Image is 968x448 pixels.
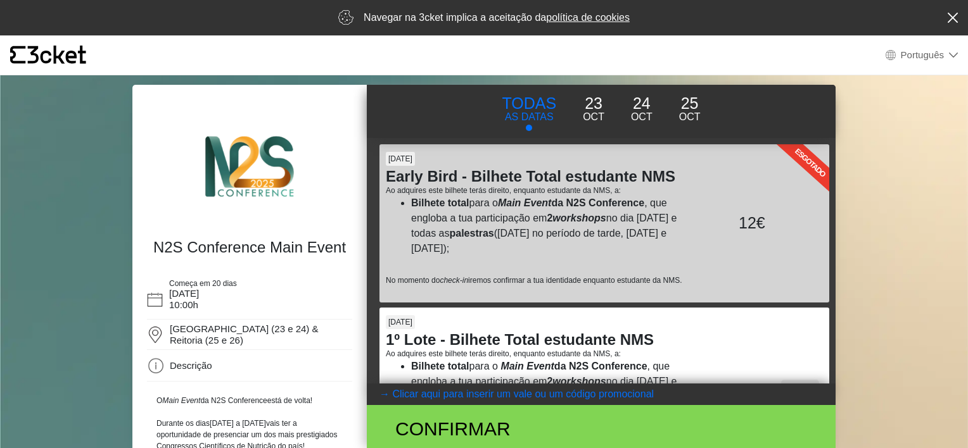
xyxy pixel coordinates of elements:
li: para o , que engloba a tua participação em no dia [DATE] e todas as ([DATE] no período de tarde, ... [411,196,704,256]
span: Descrição [170,360,212,371]
strong: 2 [547,376,606,387]
arrow: → [379,387,390,402]
strong: Bilhete total [411,197,469,208]
p: 23 [583,92,604,116]
a: política de cookies [546,12,630,23]
em: workshops [552,213,606,223]
p: Ao adquires este bilhete terás direito, enquanto estudante da NMS, a: [386,349,704,359]
strong: 2 [547,213,606,223]
div: Confirmar [386,414,673,443]
p: Navegar na 3cket implica a aceitação da [364,10,630,25]
button: → Clicar aqui para inserir um vale ou um código promocional [367,383,836,405]
label: Esgotado [748,105,872,220]
p: Oct [583,109,604,125]
strong: da N2S Conference [498,197,644,208]
div: 12€ [704,211,768,235]
button: 24 Oct [618,91,666,125]
p: No momento do iremos confirmar a tua identidade enquanto estudante da NMS. [386,276,704,285]
span: [GEOGRAPHIC_DATA] (23 e 24) & Reitoria (25 e 26) [170,323,319,345]
h4: N2S Conference Main Event [150,239,349,257]
p: AS DATAS [502,109,556,125]
span: Começa em 20 dias [169,279,237,288]
h4: 1º Lote - Bilhete Total estudante NMS [386,331,704,349]
coupontext: Clicar aqui para inserir um vale ou um código promocional [392,389,654,399]
li: para o , que engloba a tua participação em no dia [DATE] e todas as ([DATE] no período de tarde, ... [411,359,704,420]
button: TODAS AS DATAS [488,91,570,132]
p: 24 [631,92,653,116]
strong: da N2S Conference [162,396,267,405]
g: {' '} [10,46,25,64]
span: [DATE] [386,315,415,329]
p: 25 [679,92,701,116]
button: 25 Oct [666,91,714,125]
strong: da N2S Conference [498,361,647,371]
img: 876a6001fbf84543bc1722096f6f3ecf.webp [144,107,355,226]
p: TODAS [502,92,556,116]
strong: palestras [449,228,494,239]
p: Oct [679,109,701,125]
span: [DATE] 10:00h [169,288,199,310]
button: 23 Oct [570,91,618,125]
em: workshops [552,376,606,387]
em: check-in [440,276,468,285]
strong: [DATE] a [DATE] [210,419,266,428]
em: Main Event [500,361,554,371]
select: [DATE] 1º Lote - Bilhete Total estudante NMS Ao adquires este bilhete terás direito, enquanto est... [781,380,819,404]
strong: Bilhete total [411,361,469,371]
div: 14€ [704,380,768,404]
h4: Early Bird - Bilhete Total estudante NMS [386,168,704,186]
span: O está de volta! [156,396,312,405]
em: Main Event [498,197,551,208]
em: Main Event [162,396,200,405]
p: Oct [631,109,653,125]
span: [DATE] [386,152,415,166]
p: Ao adquires este bilhete terás direito, enquanto estudante da NMS, a: [386,186,704,196]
